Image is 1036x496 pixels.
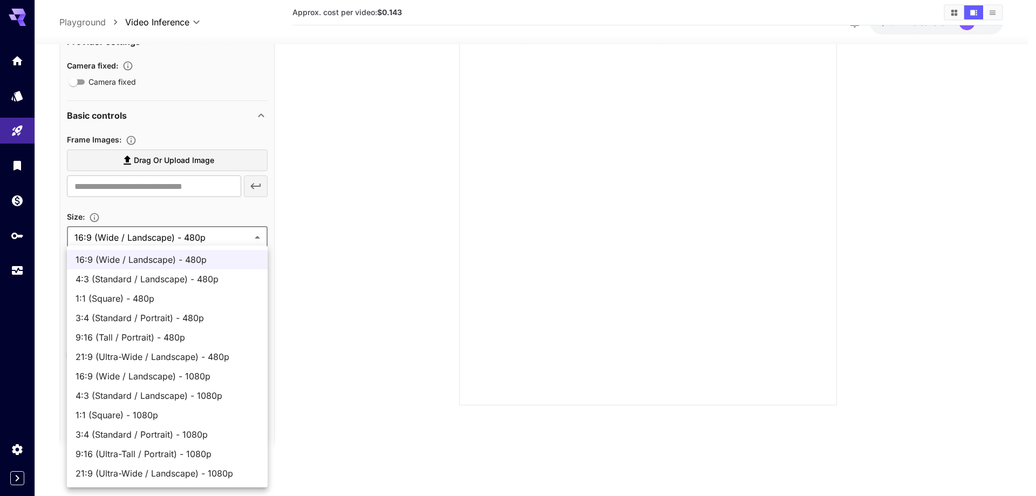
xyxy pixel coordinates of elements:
span: 3:4 (Standard / Portrait) - 1080p [76,428,259,441]
span: 3:4 (Standard / Portrait) - 480p [76,311,259,324]
span: 1:1 (Square) - 480p [76,292,259,305]
span: 21:9 (Ultra-Wide / Landscape) - 1080p [76,467,259,480]
span: 4:3 (Standard / Landscape) - 1080p [76,389,259,402]
span: 4:3 (Standard / Landscape) - 480p [76,273,259,286]
span: 16:9 (Wide / Landscape) - 1080p [76,370,259,383]
span: 1:1 (Square) - 1080p [76,409,259,422]
span: 16:9 (Wide / Landscape) - 480p [76,253,259,266]
span: 21:9 (Ultra-Wide / Landscape) - 480p [76,350,259,363]
span: 9:16 (Ultra-Tall / Portrait) - 1080p [76,447,259,460]
span: 9:16 (Tall / Portrait) - 480p [76,331,259,344]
